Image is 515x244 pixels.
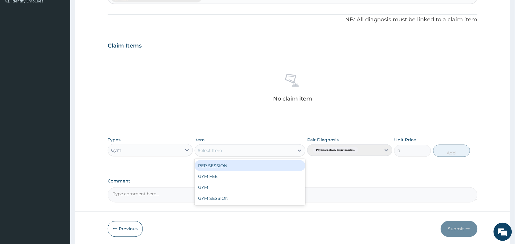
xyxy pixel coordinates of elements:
[195,182,306,193] div: GYM
[108,137,121,143] label: Types
[195,193,306,204] div: GYM SESSION
[198,147,222,154] div: Select Item
[3,166,116,188] textarea: Type your message and hit 'Enter'
[433,145,470,157] button: Add
[108,43,142,49] h3: Claim Items
[273,96,312,102] p: No claim item
[195,171,306,182] div: GYM FEE
[108,16,477,24] p: NB: All diagnosis must be linked to a claim item
[100,3,115,18] div: Minimize live chat window
[195,160,306,171] div: PER SESSION
[32,34,103,42] div: Chat with us now
[108,221,143,237] button: Previous
[35,77,84,138] span: We're online!
[111,147,121,153] div: Gym
[441,221,477,237] button: Submit
[307,137,339,143] label: Pair Diagnosis
[108,179,477,184] label: Comment
[11,30,25,46] img: d_794563401_company_1708531726252_794563401
[394,137,416,143] label: Unit Price
[195,137,205,143] label: Item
